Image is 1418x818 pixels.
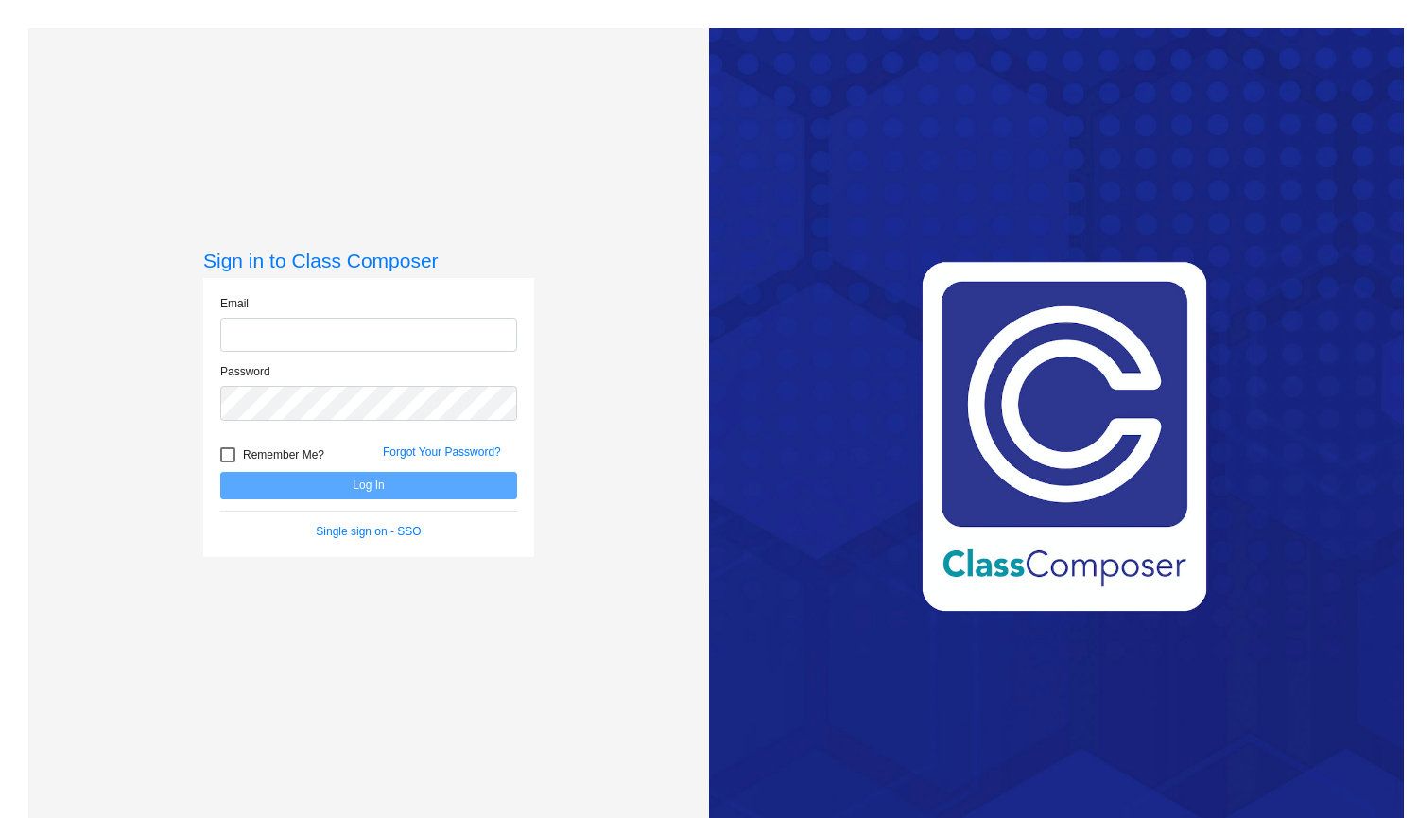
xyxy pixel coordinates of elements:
h3: Sign in to Class Composer [203,249,534,272]
button: Log In [220,472,517,499]
a: Forgot Your Password? [383,445,501,459]
label: Email [220,295,249,312]
label: Password [220,363,270,380]
span: Remember Me? [243,444,324,466]
a: Single sign on - SSO [316,525,421,538]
